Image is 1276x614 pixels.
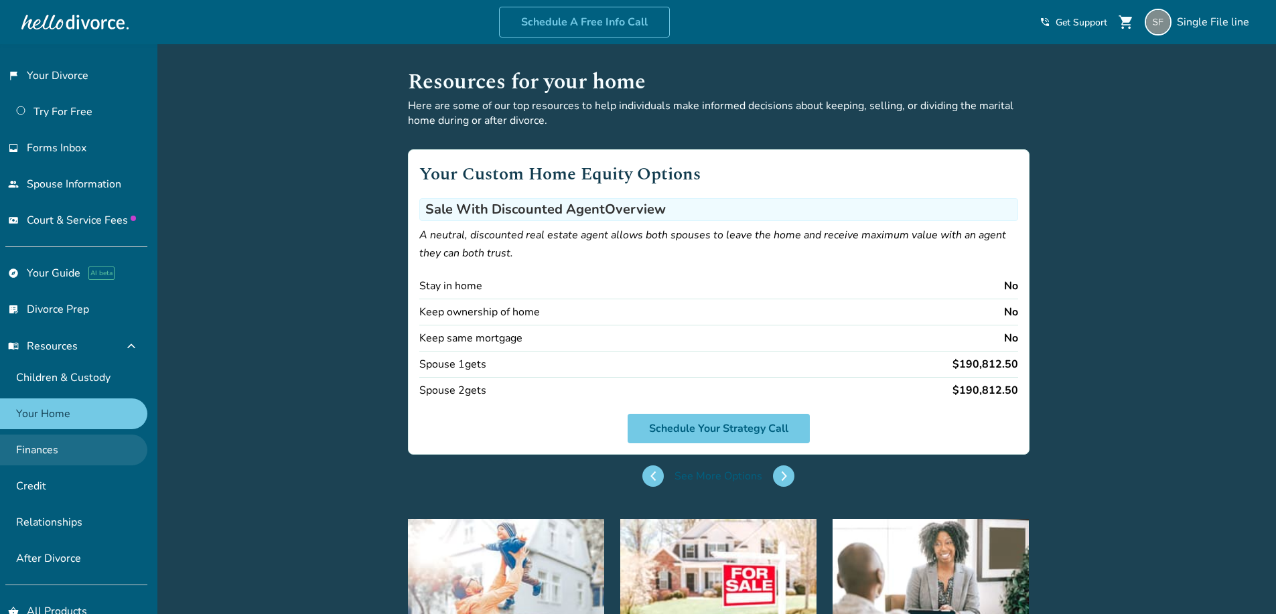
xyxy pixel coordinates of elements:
[499,7,670,37] a: Schedule A Free Info Call
[8,268,19,279] span: explore
[628,414,810,443] a: Schedule Your Strategy Call
[952,357,1018,372] div: $190,812.50
[419,383,486,398] div: Spouse 2 gets
[8,341,19,352] span: menu_book
[27,141,86,155] span: Forms Inbox
[88,266,115,280] span: AI beta
[1004,279,1018,293] div: No
[952,383,1018,398] div: $190,812.50
[1118,14,1134,30] span: shopping_cart
[27,213,136,228] span: Court & Service Fees
[1145,9,1172,35] img: singlefileline@hellodivorce.com
[1056,16,1107,29] span: Get Support
[419,161,1018,187] h2: Your Custom Home Equity Options
[1177,15,1255,29] span: Single File line
[1040,16,1107,29] a: phone_in_talkGet Support
[419,198,1018,221] h3: Sale With Discounted Agent Overview
[1004,331,1018,346] div: No
[1209,550,1276,614] iframe: Chat Widget
[419,305,540,319] div: Keep ownership of home
[8,70,19,81] span: flag_2
[1004,305,1018,319] div: No
[419,357,486,372] div: Spouse 1 gets
[675,469,762,483] span: See More Options
[8,304,19,315] span: list_alt_check
[8,143,19,153] span: inbox
[419,331,522,346] div: Keep same mortgage
[8,339,78,354] span: Resources
[419,226,1018,262] p: A neutral, discounted real estate agent allows both spouses to leave the home and receive maximum...
[123,338,139,354] span: expand_less
[419,279,482,293] div: Stay in home
[8,179,19,189] span: people
[408,98,1030,128] p: Here are some of our top resources to help individuals make informed decisions about keeping, sel...
[408,66,1030,98] h1: Resources for your home
[8,215,19,226] span: universal_currency_alt
[1040,17,1050,27] span: phone_in_talk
